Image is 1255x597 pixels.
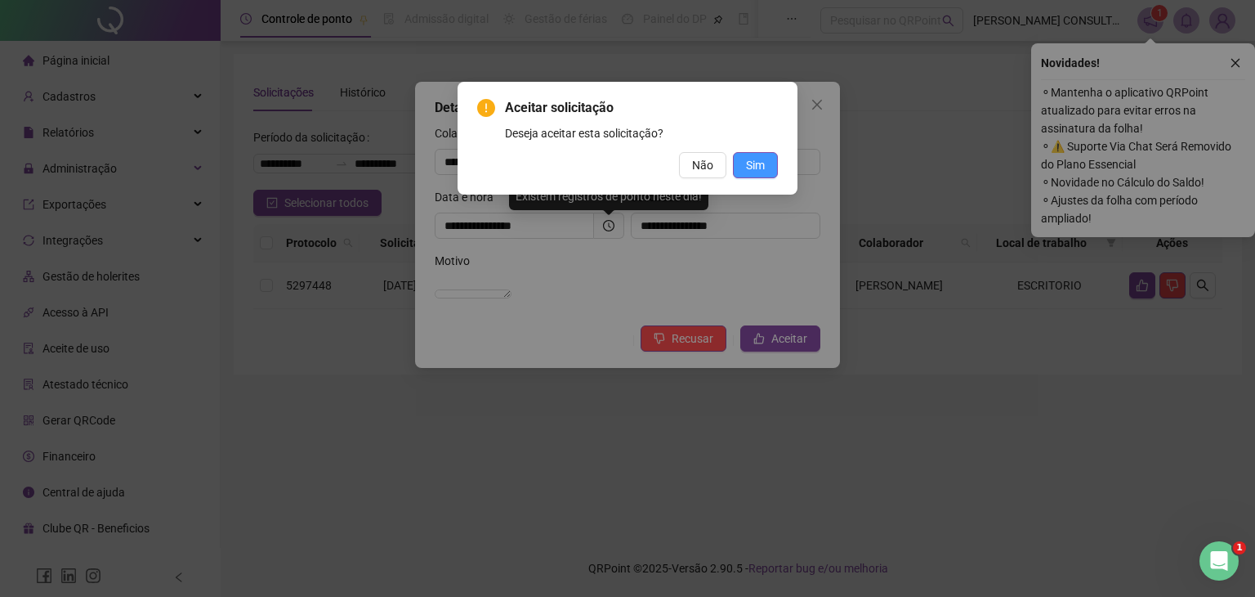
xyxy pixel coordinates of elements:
[746,156,765,174] span: Sim
[733,152,778,178] button: Sim
[1233,541,1246,554] span: 1
[692,156,713,174] span: Não
[505,98,778,118] span: Aceitar solicitação
[679,152,726,178] button: Não
[505,124,778,142] div: Deseja aceitar esta solicitação?
[1199,541,1239,581] iframe: Intercom live chat
[477,99,495,117] span: exclamation-circle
